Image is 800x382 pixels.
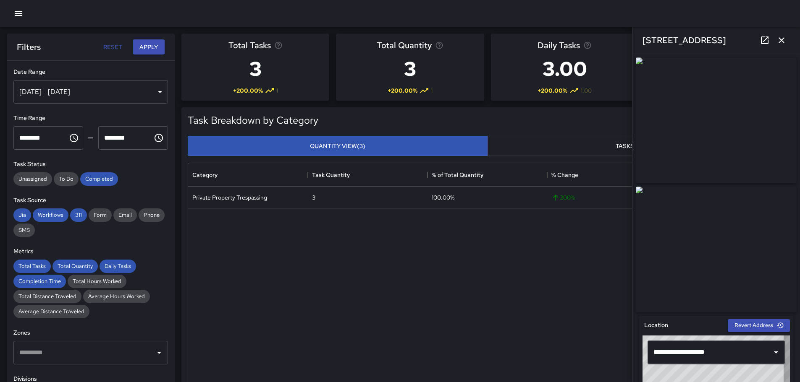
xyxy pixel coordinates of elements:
[188,163,308,187] div: Category
[13,68,168,77] h6: Date Range
[13,293,81,300] span: Total Distance Traveled
[13,290,81,303] div: Total Distance Traveled
[233,86,263,95] span: + 200.00 %
[83,293,150,300] span: Average Hours Worked
[192,163,218,187] div: Category
[54,172,79,186] div: To Do
[80,172,118,186] div: Completed
[435,41,443,49] svg: Total task quantity in the selected period, compared to the previous period.
[428,163,547,187] div: % of Total Quantity
[13,208,31,222] div: Jia
[13,175,52,182] span: Unassigned
[276,86,278,95] span: 1
[66,130,82,146] button: Choose time, selected time is 12:00 AM
[13,247,168,256] h6: Metrics
[13,211,31,218] span: Jia
[487,136,787,156] button: Tasks View(3)
[54,175,79,182] span: To Do
[432,193,454,202] div: 100.00%
[13,196,168,205] h6: Task Source
[192,193,267,202] div: Private Property Trespassing
[388,86,417,95] span: + 200.00 %
[33,208,68,222] div: Workflows
[581,86,592,95] span: 1.00
[68,278,126,285] span: Total Hours Worked
[308,163,428,187] div: Task Quantity
[312,193,315,202] div: 3
[113,211,137,218] span: Email
[139,208,165,222] div: Phone
[13,262,51,270] span: Total Tasks
[100,262,136,270] span: Daily Tasks
[13,260,51,273] div: Total Tasks
[83,290,150,303] div: Average Hours Worked
[70,208,87,222] div: 311
[228,52,283,86] h3: 3
[139,211,165,218] span: Phone
[583,41,592,49] svg: Average number of tasks per day in the selected period, compared to the previous period.
[33,211,68,218] span: Workflows
[274,41,283,49] svg: Total number of tasks in the selected period, compared to the previous period.
[431,86,433,95] span: 1
[312,163,350,187] div: Task Quantity
[113,208,137,222] div: Email
[99,39,126,55] button: Reset
[13,275,66,288] div: Completion Time
[547,163,667,187] div: % Change
[377,52,443,86] h3: 3
[13,226,35,234] span: SMS
[17,40,41,54] h6: Filters
[538,39,580,52] span: Daily Tasks
[538,52,592,86] h3: 3.00
[13,172,52,186] div: Unassigned
[377,39,432,52] span: Total Quantity
[13,80,168,104] div: [DATE] - [DATE]
[551,163,578,187] div: % Change
[551,193,575,202] span: 200 %
[538,86,567,95] span: + 200.00 %
[89,211,112,218] span: Form
[150,130,167,146] button: Choose time, selected time is 11:59 PM
[52,260,98,273] div: Total Quantity
[228,39,271,52] span: Total Tasks
[188,136,488,156] button: Quantity View(3)
[52,262,98,270] span: Total Quantity
[70,211,87,218] span: 311
[13,160,168,169] h6: Task Status
[80,175,118,182] span: Completed
[188,114,318,127] h5: Task Breakdown by Category
[89,208,112,222] div: Form
[13,114,168,123] h6: Time Range
[133,39,165,55] button: Apply
[13,278,66,285] span: Completion Time
[13,328,168,338] h6: Zones
[153,347,165,359] button: Open
[13,305,89,318] div: Average Distance Traveled
[68,275,126,288] div: Total Hours Worked
[432,163,483,187] div: % of Total Quantity
[100,260,136,273] div: Daily Tasks
[13,223,35,237] div: SMS
[13,308,89,315] span: Average Distance Traveled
